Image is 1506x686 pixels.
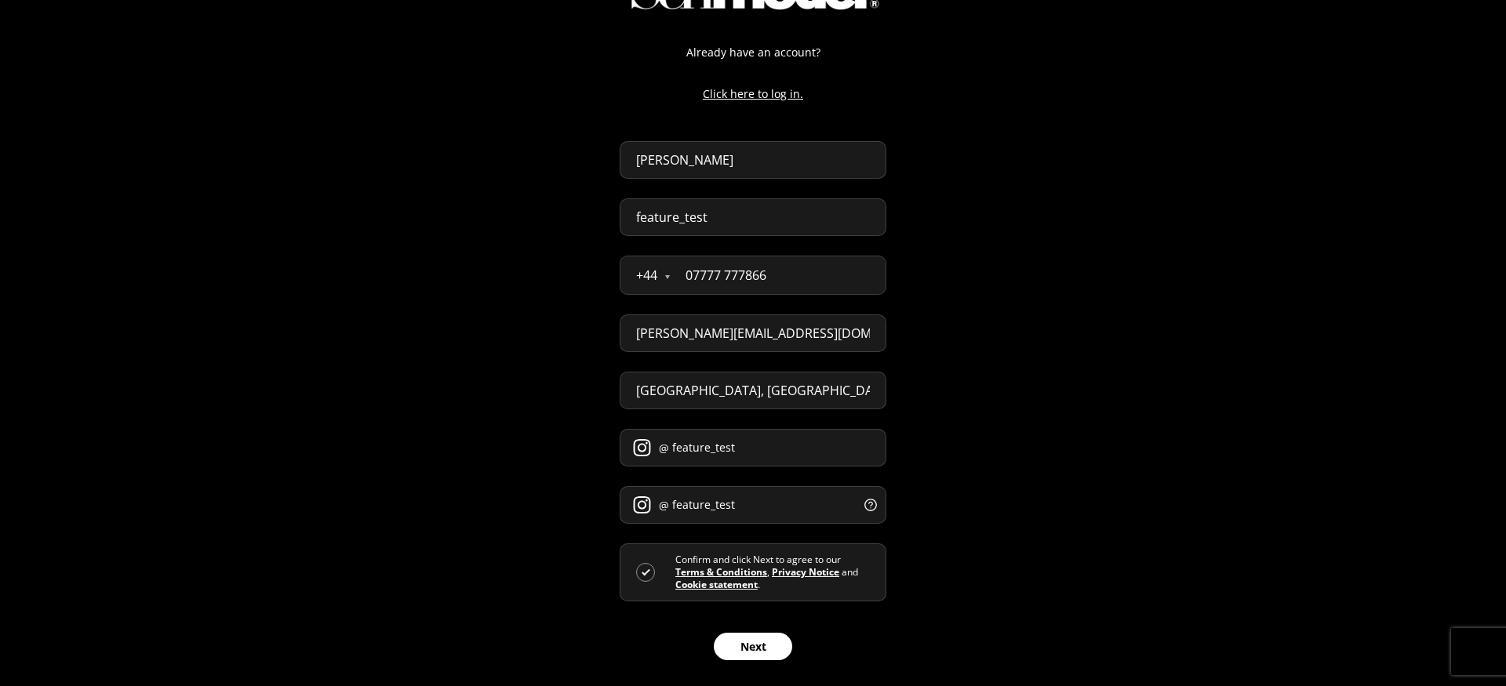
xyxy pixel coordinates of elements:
input: Phone [670,256,886,294]
span: @ [659,440,669,456]
a: Click here to log in. [604,85,902,102]
span: @ [659,497,669,514]
a: Cookie statement [675,578,758,591]
a: Privacy Notice [772,565,839,579]
div: Confirm and click Next to agree to our , and . [675,554,870,591]
p: Already have an account? [604,44,902,60]
button: Next [714,633,792,660]
a: Terms & Conditions [675,565,767,579]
